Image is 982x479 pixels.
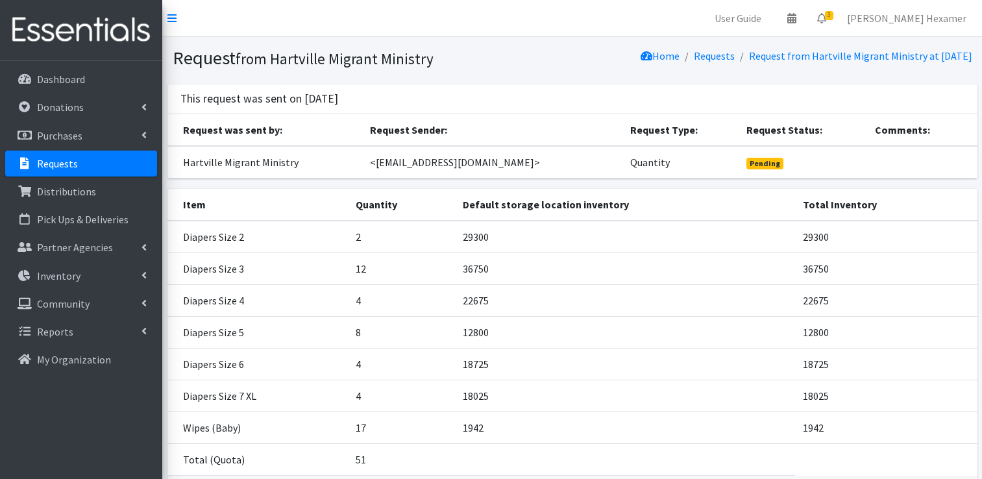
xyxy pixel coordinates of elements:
td: 1942 [455,411,795,443]
th: Default storage location inventory [455,189,795,221]
a: 3 [807,5,837,31]
td: 12 [348,252,455,284]
th: Item [167,189,349,221]
td: <[EMAIL_ADDRESS][DOMAIN_NAME]> [362,146,622,178]
td: 18725 [455,348,795,380]
a: Distributions [5,178,157,204]
td: Diapers Size 2 [167,221,349,253]
p: Reports [37,325,73,338]
a: Purchases [5,123,157,149]
p: Partner Agencies [37,241,113,254]
p: Dashboard [37,73,85,86]
td: Diapers Size 6 [167,348,349,380]
th: Request Sender: [362,114,622,146]
td: Total (Quota) [167,443,349,475]
td: 4 [348,380,455,411]
td: 18025 [455,380,795,411]
p: Community [37,297,90,310]
td: 12800 [455,316,795,348]
th: Quantity [348,189,455,221]
td: Diapers Size 5 [167,316,349,348]
td: 29300 [795,221,977,253]
th: Request Status: [739,114,867,146]
th: Request was sent by: [167,114,362,146]
a: Dashboard [5,66,157,92]
p: Distributions [37,185,96,198]
a: Requests [5,151,157,177]
a: Requests [694,49,735,62]
p: Donations [37,101,84,114]
a: Inventory [5,263,157,289]
td: 8 [348,316,455,348]
p: Requests [37,157,78,170]
td: Diapers Size 4 [167,284,349,316]
img: HumanEssentials [5,8,157,52]
a: Reports [5,319,157,345]
td: 36750 [795,252,977,284]
td: 51 [348,443,455,475]
small: from Hartville Migrant Ministry [236,49,434,68]
a: Donations [5,94,157,120]
a: Pick Ups & Deliveries [5,206,157,232]
a: Home [641,49,680,62]
td: 22675 [455,284,795,316]
p: Purchases [37,129,82,142]
td: 4 [348,348,455,380]
th: Total Inventory [795,189,977,221]
td: 18025 [795,380,977,411]
td: Hartville Migrant Ministry [167,146,362,178]
span: Pending [746,158,783,169]
h1: Request [173,47,568,69]
td: Diapers Size 7 XL [167,380,349,411]
td: 18725 [795,348,977,380]
th: Request Type: [622,114,739,146]
td: 36750 [455,252,795,284]
h3: This request was sent on [DATE] [180,92,338,106]
p: My Organization [37,353,111,366]
td: 12800 [795,316,977,348]
td: 1942 [795,411,977,443]
span: 3 [825,11,833,20]
a: [PERSON_NAME] Hexamer [837,5,977,31]
td: 17 [348,411,455,443]
td: 2 [348,221,455,253]
td: Diapers Size 3 [167,252,349,284]
td: 22675 [795,284,977,316]
td: Quantity [622,146,739,178]
p: Pick Ups & Deliveries [37,213,129,226]
p: Inventory [37,269,80,282]
td: 29300 [455,221,795,253]
th: Comments: [867,114,977,146]
a: Request from Hartville Migrant Ministry at [DATE] [749,49,972,62]
a: Community [5,291,157,317]
a: My Organization [5,347,157,373]
td: 4 [348,284,455,316]
td: Wipes (Baby) [167,411,349,443]
a: User Guide [704,5,772,31]
a: Partner Agencies [5,234,157,260]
